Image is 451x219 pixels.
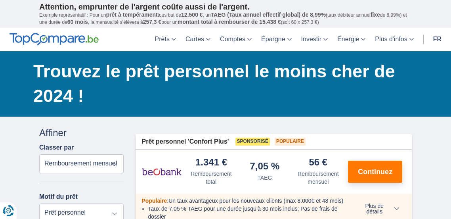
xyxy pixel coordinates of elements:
[33,59,412,108] h1: Trouvez le prêt personnel le moins cher de 2024 !
[142,137,229,146] span: Prêt personnel 'Confort Plus'
[250,161,280,172] div: 7,05 %
[106,12,158,18] span: prêt à tempérament
[257,174,272,182] div: TAEG
[275,138,306,146] span: Populaire
[143,19,162,25] span: 257,3 €
[39,144,74,151] label: Classer par
[211,12,326,18] span: TAEG (Taux annuel effectif global) de 8,99%
[150,28,181,51] a: Prêts
[350,203,405,215] button: Plus de détails
[39,193,78,200] label: Motif du prêt
[256,28,296,51] a: Épargne
[215,28,256,51] a: Comptes
[370,28,418,51] a: Plus d'infos
[428,28,446,51] a: fr
[294,170,342,186] div: Remboursement mensuel
[142,162,182,182] img: pret personnel Beobank
[235,138,270,146] span: Sponsorisé
[142,198,167,204] span: Populaire
[39,2,412,12] p: Attention, emprunter de l'argent coûte aussi de l'argent.
[371,12,380,18] span: fixe
[136,197,351,205] div: :
[195,158,227,168] div: 1.341 €
[356,203,399,214] span: Plus de détails
[39,126,124,140] div: Affiner
[10,33,99,46] img: TopCompare
[67,19,88,25] span: 60 mois
[168,198,343,204] span: Un taux avantageux pour les nouveaux clients (max 8.000€ et 48 mois)
[348,161,402,183] button: Continuez
[39,12,412,26] p: Exemple représentatif : Pour un tous but de , un (taux débiteur annuel de 8,99%) et une durée de ...
[188,170,235,186] div: Remboursement total
[333,28,370,51] a: Énergie
[181,28,215,51] a: Cartes
[181,12,203,18] span: 12.500 €
[358,168,392,175] span: Continuez
[296,28,333,51] a: Investir
[178,19,281,25] span: montant total à rembourser de 15.438 €
[309,158,327,168] div: 56 €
